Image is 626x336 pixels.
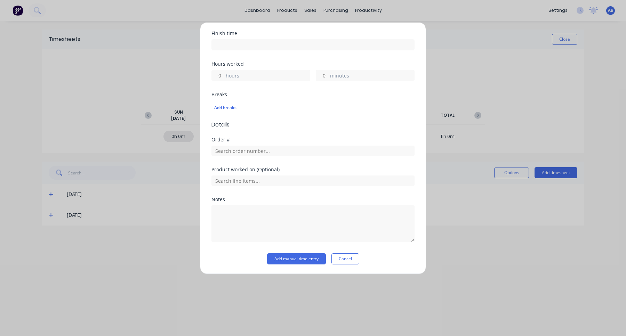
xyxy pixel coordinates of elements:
[211,31,415,36] div: Finish time
[211,167,415,172] div: Product worked on (Optional)
[267,253,326,264] button: Add manual time entry
[211,146,415,156] input: Search order number...
[211,137,415,142] div: Order #
[211,92,415,97] div: Breaks
[211,197,415,202] div: Notes
[316,70,328,81] input: 0
[330,72,414,81] label: minutes
[211,62,415,66] div: Hours worked
[214,103,412,112] div: Add breaks
[226,72,310,81] label: hours
[331,253,359,264] button: Cancel
[211,121,415,129] span: Details
[212,70,224,81] input: 0
[211,175,415,186] input: Search line items...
